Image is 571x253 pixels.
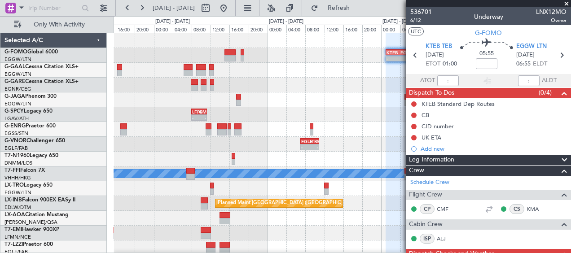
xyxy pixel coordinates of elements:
span: ATOT [420,76,435,85]
div: 00:00 [154,25,173,33]
input: --:-- [437,75,459,86]
span: [DATE] [516,51,535,60]
div: - [192,115,199,120]
a: ALJ [437,235,457,243]
div: 04:00 [286,25,305,33]
a: T7-FFIFalcon 7X [4,168,45,173]
span: G-GAAL [4,64,25,70]
div: CID number [422,122,454,130]
a: LX-TROLegacy 650 [4,183,53,188]
div: Add new [421,145,567,153]
span: Only With Activity [23,22,95,28]
span: KTEB TEB [426,42,452,51]
div: GMMX [199,109,206,114]
span: Cabin Crew [409,219,443,230]
div: [DATE] - [DATE] [382,18,417,26]
div: - [310,144,318,150]
div: - [387,56,400,61]
span: 05:55 [479,49,494,58]
button: UTC [408,27,424,35]
a: G-SPCYLegacy 650 [4,109,53,114]
span: G-GARE [4,79,25,84]
a: G-ENRGPraetor 600 [4,123,56,129]
div: 08:00 [192,25,211,33]
span: T7-FFI [4,168,20,173]
div: - [301,144,310,150]
a: KMA [527,205,547,213]
a: VHHH/HKG [4,174,31,181]
div: 08:00 [305,25,324,33]
a: T7-LZZIPraetor 600 [4,242,53,247]
span: Flight Crew [409,190,442,200]
div: 12:00 [211,25,229,33]
div: EGGW [400,50,414,55]
span: G-FOMO [475,28,502,38]
div: 20:00 [249,25,268,33]
a: LGAV/ATH [4,115,29,122]
div: [DATE] - [DATE] [269,18,303,26]
span: LX-TRO [4,183,24,188]
span: Crew [409,166,424,176]
span: T7-N1960 [4,153,30,158]
span: Dispatch To-Dos [409,88,454,98]
a: [PERSON_NAME]/QSA [4,219,57,226]
a: LFMN/NCE [4,234,31,240]
span: ELDT [533,60,547,69]
a: EGNR/CEG [4,86,31,92]
a: T7-EMIHawker 900XP [4,227,59,232]
div: 04:00 [173,25,192,33]
span: T7-EMI [4,227,22,232]
span: T7-LZZI [4,242,23,247]
a: EGGW/LTN [4,189,31,196]
div: 00:00 [268,25,286,33]
a: G-JAGAPhenom 300 [4,94,57,99]
span: [DATE] [426,51,444,60]
a: G-GARECessna Citation XLS+ [4,79,79,84]
div: 20:00 [362,25,381,33]
a: T7-N1960Legacy 650 [4,153,58,158]
span: LX-AOA [4,212,25,218]
span: (0/4) [539,88,552,97]
a: EGGW/LTN [4,100,31,107]
div: 16:00 [116,25,135,33]
div: KTEB Standard Dep Routes [422,100,495,108]
div: 12:00 [325,25,343,33]
a: G-GAALCessna Citation XLS+ [4,64,79,70]
div: - [400,56,414,61]
div: [DATE] - [DATE] [155,18,190,26]
a: EGLF/FAB [4,145,28,152]
div: Planned Maint [GEOGRAPHIC_DATA] ([GEOGRAPHIC_DATA]) [218,196,359,210]
div: 20:00 [135,25,154,33]
span: Owner [536,17,567,24]
div: CP [420,204,435,214]
span: G-ENRG [4,123,26,129]
a: DNMM/LOS [4,160,32,166]
span: Refresh [320,5,358,11]
a: EGSS/STN [4,130,28,137]
span: [DATE] - [DATE] [153,4,195,12]
div: UK ETA [422,134,441,141]
a: CMF [437,205,457,213]
div: KTEB [387,50,400,55]
div: 16:00 [343,25,362,33]
a: G-VNORChallenger 650 [4,138,65,144]
span: 01:00 [443,60,457,69]
div: 16:00 [229,25,248,33]
span: G-VNOR [4,138,26,144]
span: Leg Information [409,155,454,165]
span: 536701 [410,7,432,17]
span: LNX12MO [536,7,567,17]
span: ALDT [542,76,557,85]
div: 04:00 [400,25,419,33]
span: G-JAGA [4,94,25,99]
a: Schedule Crew [410,178,449,187]
div: - [199,115,206,120]
div: CB [422,111,429,119]
a: LX-AOACitation Mustang [4,212,69,218]
button: Refresh [307,1,360,15]
div: Underway [474,12,503,22]
span: 06:55 [516,60,531,69]
div: LFPB [192,109,199,114]
input: Trip Number [27,1,79,15]
span: ETOT [426,60,440,69]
